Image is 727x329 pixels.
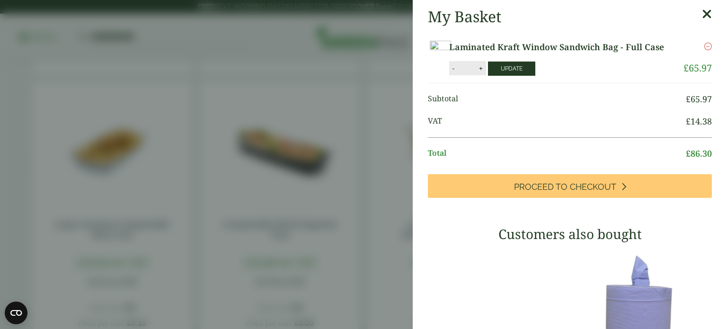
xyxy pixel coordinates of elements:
a: Laminated Kraft Window Sandwich Bag - Full Case [449,41,674,53]
button: Update [488,62,535,76]
a: Proceed to Checkout [428,174,712,198]
bdi: 14.38 [686,116,712,127]
span: VAT [428,115,686,128]
button: + [476,64,486,72]
span: Proceed to Checkout [514,182,616,192]
bdi: 65.97 [686,93,712,105]
span: Subtotal [428,93,686,106]
span: Total [428,147,686,160]
span: £ [686,93,691,105]
h2: My Basket [428,8,501,26]
bdi: 86.30 [686,148,712,159]
span: £ [683,62,689,74]
span: £ [686,116,691,127]
span: £ [686,148,691,159]
a: Remove this item [704,41,712,52]
button: - [450,64,457,72]
button: Open CMP widget [5,302,27,324]
h3: Customers also bought [428,226,712,242]
bdi: 65.97 [683,62,712,74]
